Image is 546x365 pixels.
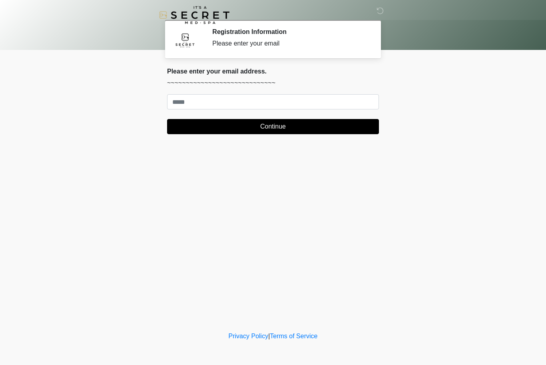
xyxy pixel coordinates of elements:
img: It's A Secret Med Spa Logo [159,6,229,24]
a: | [268,333,270,339]
p: ~~~~~~~~~~~~~~~~~~~~~~~~~~~~~ [167,78,379,88]
h2: Registration Information [212,28,367,36]
h2: Please enter your email address. [167,67,379,75]
button: Continue [167,119,379,134]
div: Please enter your email [212,39,367,48]
a: Terms of Service [270,333,317,339]
img: Agent Avatar [173,28,197,52]
a: Privacy Policy [229,333,269,339]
